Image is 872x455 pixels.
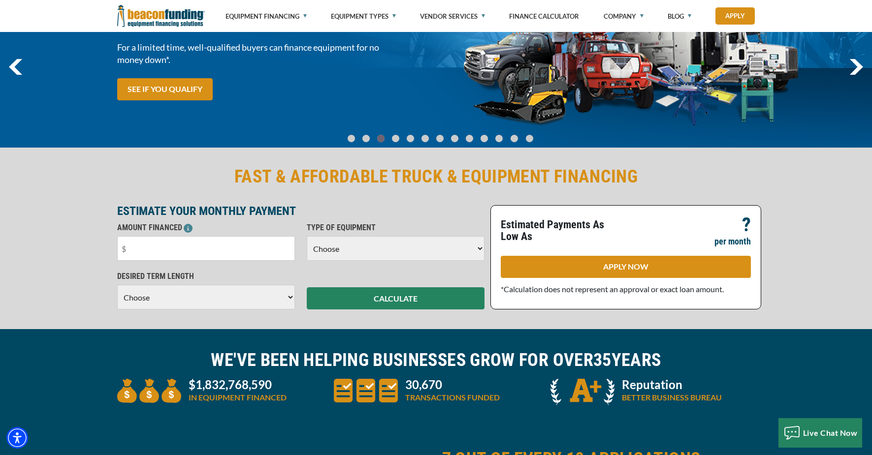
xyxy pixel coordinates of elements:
a: Go To Slide 3 [389,134,401,143]
a: Go To Slide 2 [375,134,387,143]
a: Go To Slide 5 [419,134,431,143]
p: Reputation [622,379,722,391]
a: Go To Slide 1 [360,134,372,143]
button: Live Chat Now [778,418,863,448]
p: AMOUNT FINANCED [117,222,295,234]
a: Apply [715,7,755,25]
a: SEE IF YOU QUALIFY [117,78,213,100]
p: Estimated Payments As Low As [501,219,620,243]
p: DESIRED TERM LENGTH [117,271,295,282]
a: Go To Slide 6 [434,134,446,143]
input: $ [117,236,295,261]
img: Left Navigator [9,59,22,75]
a: Go To Slide 8 [463,134,475,143]
span: *Calculation does not represent an approval or exact loan amount. [501,284,724,294]
p: TRANSACTIONS FUNDED [405,392,500,403]
a: Go To Slide 7 [449,134,460,143]
a: Go To Slide 9 [478,134,490,143]
img: A + icon [550,379,614,405]
p: IN EQUIPMENT FINANCED [189,392,287,403]
a: previous [9,59,22,75]
p: TYPE OF EQUIPMENT [307,222,484,234]
h2: FAST & AFFORDABLE TRUCK & EQUIPMENT FINANCING [117,165,755,188]
a: next [849,59,863,75]
p: ESTIMATE YOUR MONTHLY PAYMENT [117,205,484,217]
h2: WE'VE BEEN HELPING BUSINESSES GROW FOR OVER YEARS [117,349,755,371]
img: Right Navigator [849,59,863,75]
a: Go To Slide 10 [493,134,505,143]
a: Go To Slide 12 [523,134,536,143]
img: three document icons to convery large amount of transactions funded [334,379,398,402]
div: Accessibility Menu [6,427,28,449]
p: $1,832,768,590 [189,379,287,391]
p: BETTER BUSINESS BUREAU [622,392,722,403]
span: Live Chat Now [803,428,858,437]
span: For a limited time, well-qualified buyers can finance equipment for no money down*. [117,41,430,66]
a: APPLY NOW [501,256,751,278]
p: per month [714,236,751,247]
a: Go To Slide 0 [345,134,357,143]
p: ? [742,219,751,231]
img: three money bags to convey large amount of equipment financed [117,379,181,403]
a: Go To Slide 11 [508,134,520,143]
button: CALCULATE [307,287,484,309]
span: 35 [593,350,612,370]
a: Go To Slide 4 [404,134,416,143]
p: 30,670 [405,379,500,391]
